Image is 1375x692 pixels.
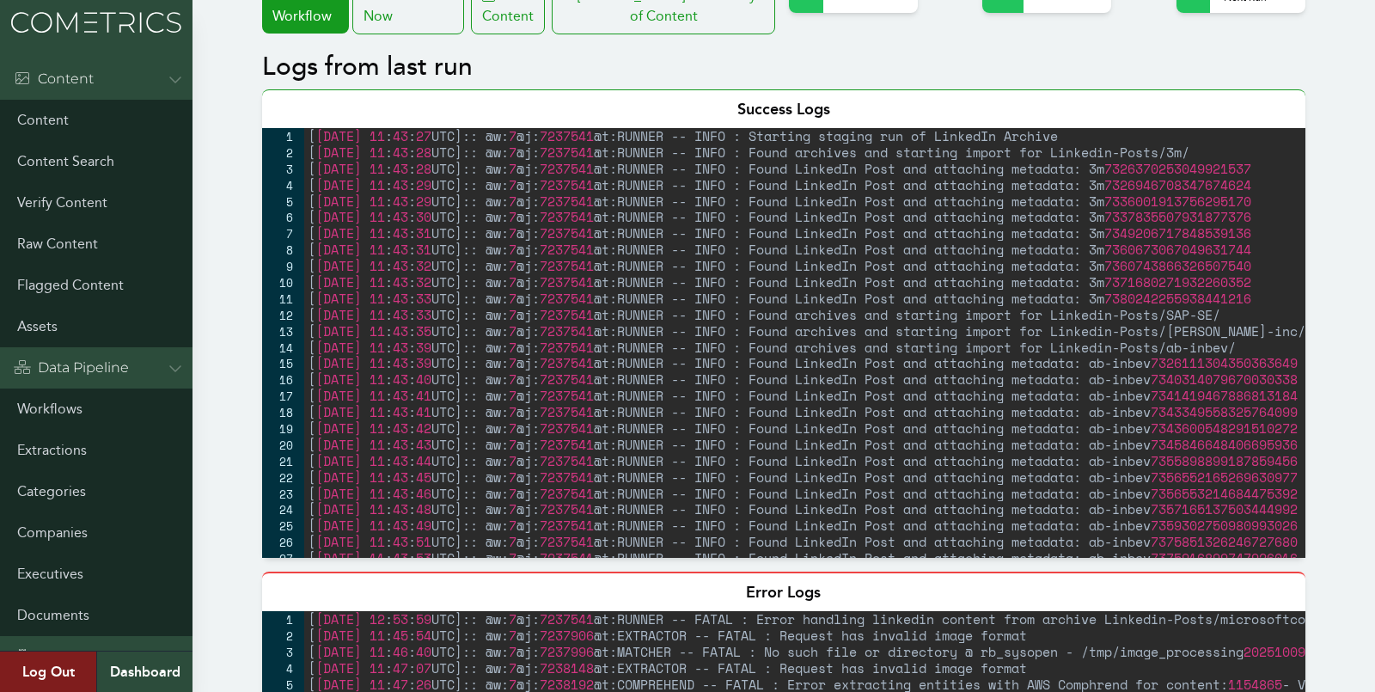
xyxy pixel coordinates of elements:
[262,572,1305,611] div: Error Logs
[262,501,304,517] div: 24
[262,660,304,677] div: 4
[262,420,304,437] div: 19
[14,358,129,378] div: Data Pipeline
[262,128,304,144] div: 1
[262,469,304,486] div: 22
[262,534,304,550] div: 26
[262,628,304,644] div: 2
[262,453,304,469] div: 21
[262,307,304,323] div: 12
[262,404,304,420] div: 18
[262,242,304,258] div: 8
[262,89,1305,128] div: Success Logs
[262,52,1305,83] h2: Logs from last run
[262,388,304,404] div: 17
[262,177,304,193] div: 4
[262,550,304,566] div: 27
[262,355,304,371] div: 15
[262,486,304,502] div: 23
[262,340,304,356] div: 14
[262,644,304,660] div: 3
[262,225,304,242] div: 7
[262,161,304,177] div: 3
[262,144,304,161] div: 2
[262,323,304,340] div: 13
[262,193,304,210] div: 5
[14,646,84,667] div: Admin
[262,291,304,307] div: 11
[262,611,304,628] div: 1
[262,371,304,388] div: 16
[262,437,304,453] div: 20
[262,258,304,274] div: 9
[262,209,304,225] div: 6
[96,652,192,692] a: Dashboard
[262,517,304,534] div: 25
[14,69,94,89] div: Content
[262,274,304,291] div: 10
